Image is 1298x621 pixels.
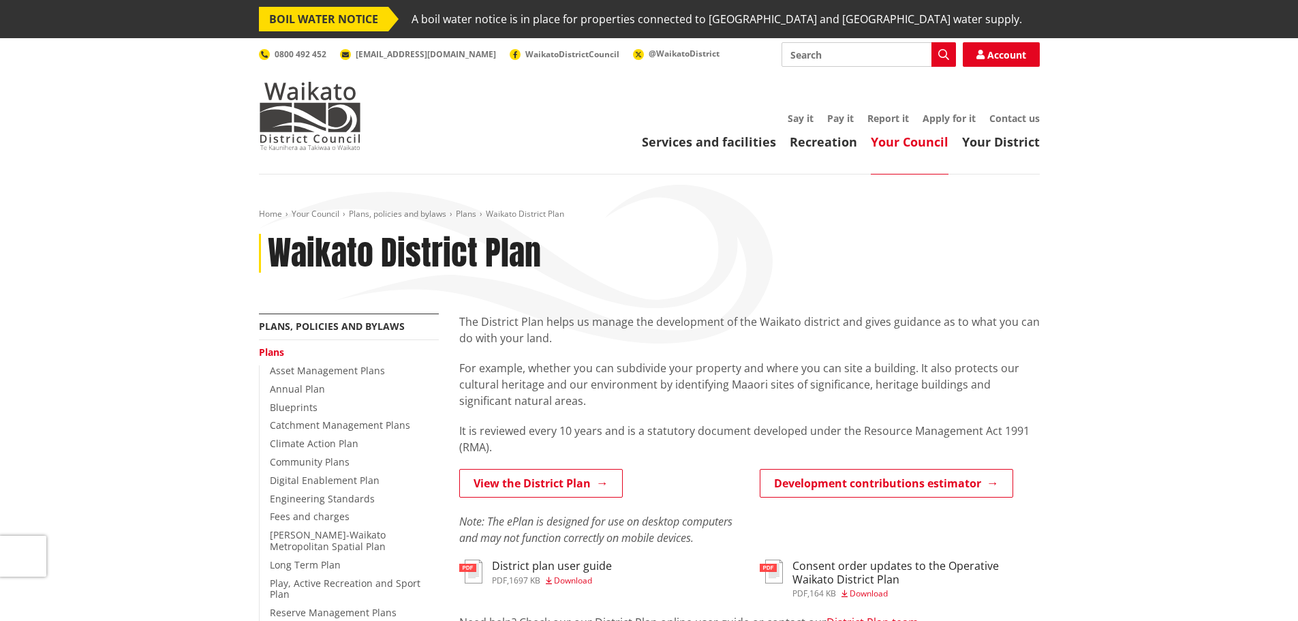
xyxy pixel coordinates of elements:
[760,469,1013,498] a: Development contributions estimator
[792,560,1040,586] h3: Consent order updates to the Operative Waikato District Plan
[412,7,1022,31] span: A boil water notice is in place for properties connected to [GEOGRAPHIC_DATA] and [GEOGRAPHIC_DAT...
[270,528,386,553] a: [PERSON_NAME]-Waikato Metropolitan Spatial Plan
[459,514,732,545] em: Note: The ePlan is designed for use on desktop computers and may not function correctly on mobile...
[809,588,836,599] span: 164 KB
[525,48,619,60] span: WaikatoDistrictCouncil
[259,82,361,150] img: Waikato District Council - Te Kaunihera aa Takiwaa o Waikato
[788,112,814,125] a: Say it
[871,134,948,150] a: Your Council
[270,492,375,505] a: Engineering Standards
[270,577,420,601] a: Play, Active Recreation and Sport Plan
[259,320,405,333] a: Plans, policies and bylaws
[633,48,720,59] a: @WaikatoDistrict
[850,588,888,599] span: Download
[270,419,410,431] a: Catchment Management Plans
[459,560,482,584] img: document-pdf.svg
[760,560,783,584] img: document-pdf.svg
[492,575,507,586] span: pdf
[270,437,358,450] a: Climate Action Plan
[867,112,909,125] a: Report it
[456,208,476,219] a: Plans
[963,42,1040,67] a: Account
[270,364,385,377] a: Asset Management Plans
[792,588,807,599] span: pdf
[782,42,956,67] input: Search input
[790,134,857,150] a: Recreation
[259,208,282,219] a: Home
[259,48,326,60] a: 0800 492 452
[270,510,350,523] a: Fees and charges
[492,560,612,573] h3: District plan user guide
[459,469,623,498] a: View the District Plan
[349,208,446,219] a: Plans, policies and bylaws
[275,48,326,60] span: 0800 492 452
[356,48,496,60] span: [EMAIL_ADDRESS][DOMAIN_NAME]
[340,48,496,60] a: [EMAIL_ADDRESS][DOMAIN_NAME]
[459,423,1040,455] p: It is reviewed every 10 years and is a statutory document developed under the Resource Management...
[459,314,1040,346] p: The District Plan helps us manage the development of the Waikato district and gives guidance as t...
[270,558,341,571] a: Long Term Plan
[270,474,380,487] a: Digital Enablement Plan
[510,48,619,60] a: WaikatoDistrictCouncil
[989,112,1040,125] a: Contact us
[642,134,776,150] a: Services and facilities
[270,455,350,468] a: Community Plans
[962,134,1040,150] a: Your District
[923,112,976,125] a: Apply for it
[268,234,541,273] h1: Waikato District Plan
[459,560,612,584] a: District plan user guide pdf,1697 KB Download
[259,7,388,31] span: BOIL WATER NOTICE
[259,346,284,359] a: Plans
[509,575,540,586] span: 1697 KB
[270,401,318,414] a: Blueprints
[554,575,592,586] span: Download
[649,48,720,59] span: @WaikatoDistrict
[270,606,397,619] a: Reserve Management Plans
[259,209,1040,220] nav: breadcrumb
[792,590,1040,598] div: ,
[270,382,325,395] a: Annual Plan
[760,560,1040,597] a: Consent order updates to the Operative Waikato District Plan pdf,164 KB Download
[492,577,612,585] div: ,
[827,112,854,125] a: Pay it
[292,208,339,219] a: Your Council
[459,360,1040,409] p: For example, whether you can subdivide your property and where you can site a building. It also p...
[486,208,564,219] span: Waikato District Plan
